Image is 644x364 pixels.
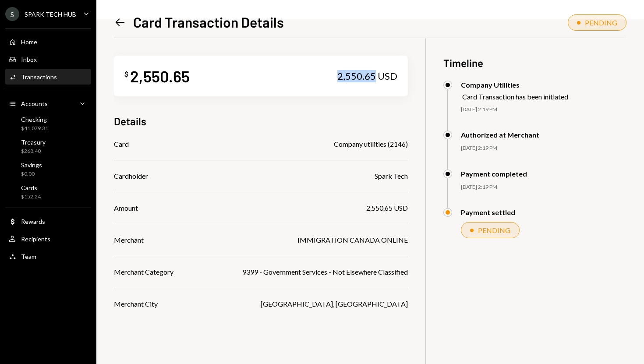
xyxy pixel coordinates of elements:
[21,161,42,169] div: Savings
[461,208,515,216] div: Payment settled
[461,81,568,89] div: Company Utilities
[5,7,19,21] div: S
[5,231,91,247] a: Recipients
[5,95,91,111] a: Accounts
[21,235,50,243] div: Recipients
[5,136,91,157] a: Treasury$268.40
[21,116,48,123] div: Checking
[5,213,91,229] a: Rewards
[5,51,91,67] a: Inbox
[114,139,129,149] div: Card
[337,70,397,82] div: 2,550.65 USD
[297,235,408,245] div: IMMIGRATION CANADA ONLINE
[242,267,408,277] div: 9399 - Government Services - Not Elsewhere Classified
[21,170,42,178] div: $0.00
[478,226,510,234] div: PENDING
[461,106,626,113] div: [DATE] 2:19 PM
[130,66,190,86] div: 2,550.65
[114,235,144,245] div: Merchant
[5,181,91,202] a: Cards$152.24
[261,299,408,309] div: [GEOGRAPHIC_DATA], [GEOGRAPHIC_DATA]
[5,34,91,49] a: Home
[366,203,408,213] div: 2,550.65 USD
[21,38,37,46] div: Home
[585,18,617,27] div: PENDING
[133,13,284,31] h1: Card Transaction Details
[21,56,37,63] div: Inbox
[21,148,46,155] div: $268.40
[21,253,36,260] div: Team
[114,299,158,309] div: Merchant City
[461,170,527,178] div: Payment completed
[25,11,76,18] div: SPARK TECH HUB
[124,70,128,78] div: $
[114,203,138,213] div: Amount
[114,114,146,128] h3: Details
[114,267,173,277] div: Merchant Category
[21,100,48,107] div: Accounts
[114,171,148,181] div: Cardholder
[21,184,41,191] div: Cards
[21,218,45,225] div: Rewards
[21,73,57,81] div: Transactions
[21,138,46,146] div: Treasury
[443,56,626,70] h3: Timeline
[462,92,568,101] div: Card Transaction has been initiated
[461,145,626,152] div: [DATE] 2:19 PM
[461,131,539,139] div: Authorized at Merchant
[461,184,626,191] div: [DATE] 2:19 PM
[21,125,48,132] div: $41,079.31
[5,69,91,85] a: Transactions
[334,139,408,149] div: Company utilities (2146)
[5,248,91,264] a: Team
[375,171,408,181] div: Spark Tech
[5,113,91,134] a: Checking$41,079.31
[5,159,91,180] a: Savings$0.00
[21,193,41,201] div: $152.24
